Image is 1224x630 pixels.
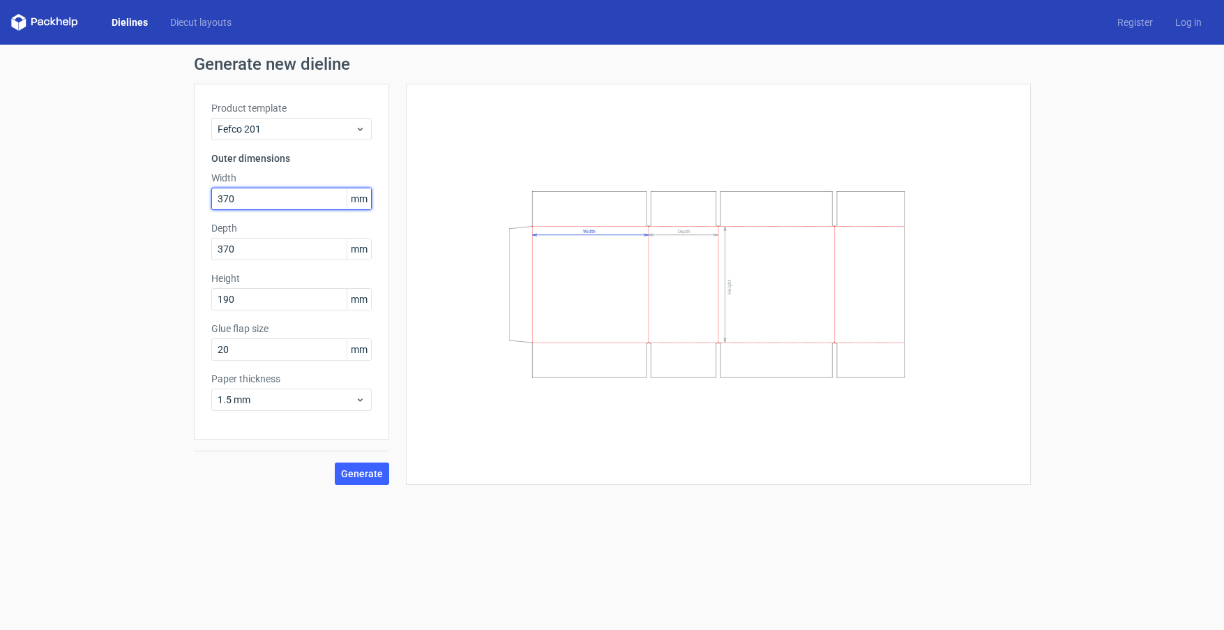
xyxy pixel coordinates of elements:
text: Width [583,229,596,234]
span: Fefco 201 [218,122,355,136]
label: Glue flap size [211,322,372,336]
span: mm [347,188,371,209]
label: Product template [211,101,372,115]
span: mm [347,239,371,260]
h1: Generate new dieline [194,56,1031,73]
text: Depth [678,229,690,234]
a: Log in [1164,15,1213,29]
a: Diecut layouts [159,15,243,29]
button: Generate [335,463,389,485]
label: Width [211,171,372,185]
span: 1.5 mm [218,393,355,407]
label: Height [211,271,372,285]
label: Paper thickness [211,372,372,386]
text: Height [726,280,732,294]
span: mm [347,289,371,310]
span: Generate [341,469,383,479]
label: Depth [211,221,372,235]
a: Dielines [100,15,159,29]
h3: Outer dimensions [211,151,372,165]
a: Register [1106,15,1164,29]
span: mm [347,339,371,360]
